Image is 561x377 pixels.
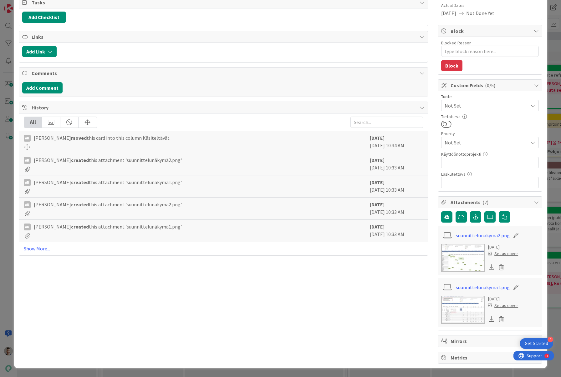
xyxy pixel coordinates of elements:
button: Add Checklist [22,12,66,23]
div: Download [488,315,495,323]
span: Not Set [445,138,525,147]
span: History [32,104,416,111]
span: Custom Fields [451,82,531,89]
span: Block [451,27,531,35]
span: Metrics [451,354,531,361]
b: [DATE] [370,201,385,208]
div: 9+ [32,3,35,8]
b: moved [71,135,87,141]
b: [DATE] [370,224,385,230]
a: suunnittelunäkymä2.png [456,232,510,239]
div: AR [24,135,31,142]
span: [PERSON_NAME] this attachment 'suunnittelunäkymä2.png' [34,156,182,164]
div: Open Get Started checklist, remaining modules: 4 [520,338,553,349]
div: Tietoturva [441,114,539,119]
span: [PERSON_NAME] this attachment 'suunnittelunäkymä1.png' [34,223,182,230]
span: [PERSON_NAME] this attachment 'suunnittelunäkymä1.png' [34,178,182,186]
span: Mirrors [451,337,531,345]
span: [DATE] [441,9,456,17]
span: ( 2 ) [482,199,488,205]
div: Priority [441,131,539,136]
span: Links [32,33,416,41]
a: Show More... [24,245,423,252]
div: AR [24,224,31,230]
div: Tuote [441,94,539,99]
button: Add Link [22,46,57,57]
a: suunnittelunäkymä1.png [456,284,510,291]
div: All [24,117,42,128]
div: [DATE] 10:33 AM [370,156,423,172]
div: AR [24,201,31,208]
div: [DATE] [488,244,518,250]
span: [PERSON_NAME] this card into this column Käsiteltävät [34,134,170,142]
button: Block [441,60,462,71]
span: ( 0/5 ) [485,82,495,88]
div: [DATE] 10:33 AM [370,178,423,194]
input: Search... [350,117,423,128]
div: [DATE] 10:33 AM [370,201,423,216]
div: 4 [548,337,553,342]
div: [DATE] 10:34 AM [370,134,423,150]
b: [DATE] [370,157,385,163]
span: Attachments [451,199,531,206]
label: Käyttöönottoprojekti [441,151,481,157]
b: created [71,224,89,230]
div: AR [24,179,31,186]
span: Support [13,1,28,8]
label: Blocked Reason [441,40,472,46]
span: [PERSON_NAME] this attachment 'suunnittelunäkymä2.png' [34,201,182,208]
div: [DATE] [488,296,518,302]
div: Download [488,263,495,271]
b: created [71,157,89,163]
b: created [71,201,89,208]
span: Not Set [445,101,525,110]
b: [DATE] [370,179,385,185]
b: created [71,179,89,185]
div: Get Started [525,340,548,347]
div: Set as cover [488,302,518,309]
label: Laskutettava [441,171,466,177]
span: Actual Dates [441,2,539,9]
span: Comments [32,69,416,77]
div: AR [24,157,31,164]
div: [DATE] 10:33 AM [370,223,423,239]
b: [DATE] [370,135,385,141]
span: Not Done Yet [466,9,494,17]
button: Add Comment [22,82,63,93]
div: Set as cover [488,250,518,257]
